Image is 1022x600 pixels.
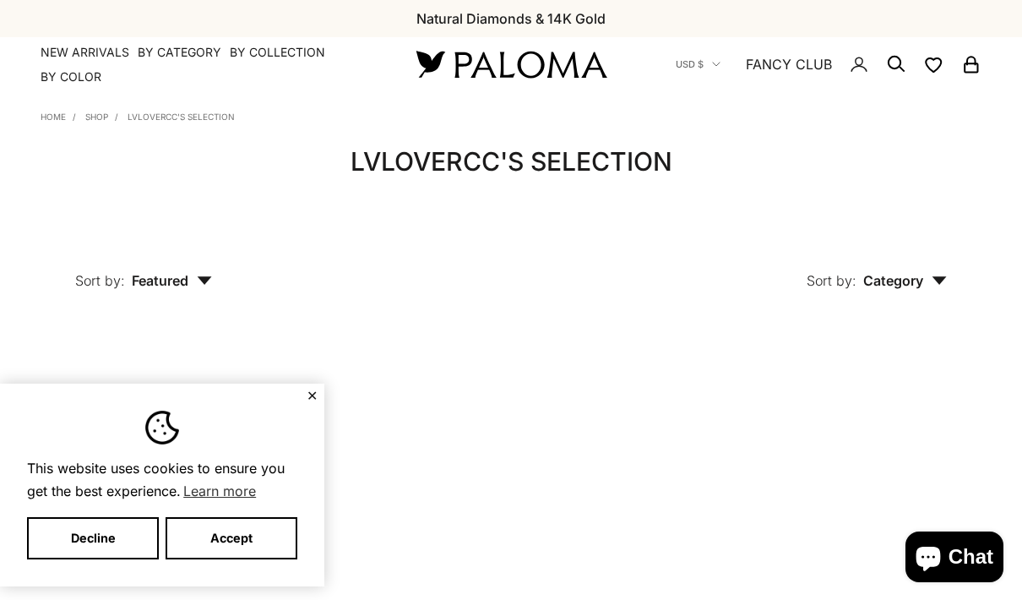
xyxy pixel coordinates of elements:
[132,272,212,289] span: Featured
[307,390,318,401] button: Close
[746,53,832,75] a: FANCY CLUB
[416,8,606,30] p: Natural Diamonds & 14K Gold
[36,233,251,304] button: Sort by: Featured
[75,272,125,289] span: Sort by:
[863,272,947,289] span: Category
[145,411,179,445] img: Cookie banner
[900,532,1008,586] inbox-online-store-chat: Shopify online store chat
[27,517,159,559] button: Decline
[181,478,258,504] a: Learn more
[676,57,720,72] button: USD $
[230,44,325,61] summary: By Collection
[807,272,856,289] span: Sort by:
[27,458,297,504] span: This website uses cookies to ensure you get the best experience.
[41,44,376,85] nav: Primary navigation
[676,37,981,91] nav: Secondary navigation
[138,44,221,61] summary: By Category
[41,68,101,85] summary: By Color
[85,112,108,122] a: Shop
[41,112,66,122] a: Home
[128,112,235,122] a: LVloverCC's Selection
[41,108,235,122] nav: Breadcrumb
[166,517,297,559] button: Accept
[77,145,946,178] h1: LVloverCC's Selection
[676,57,704,72] span: USD $
[768,233,986,304] button: Sort by: Category
[41,44,129,61] a: NEW ARRIVALS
